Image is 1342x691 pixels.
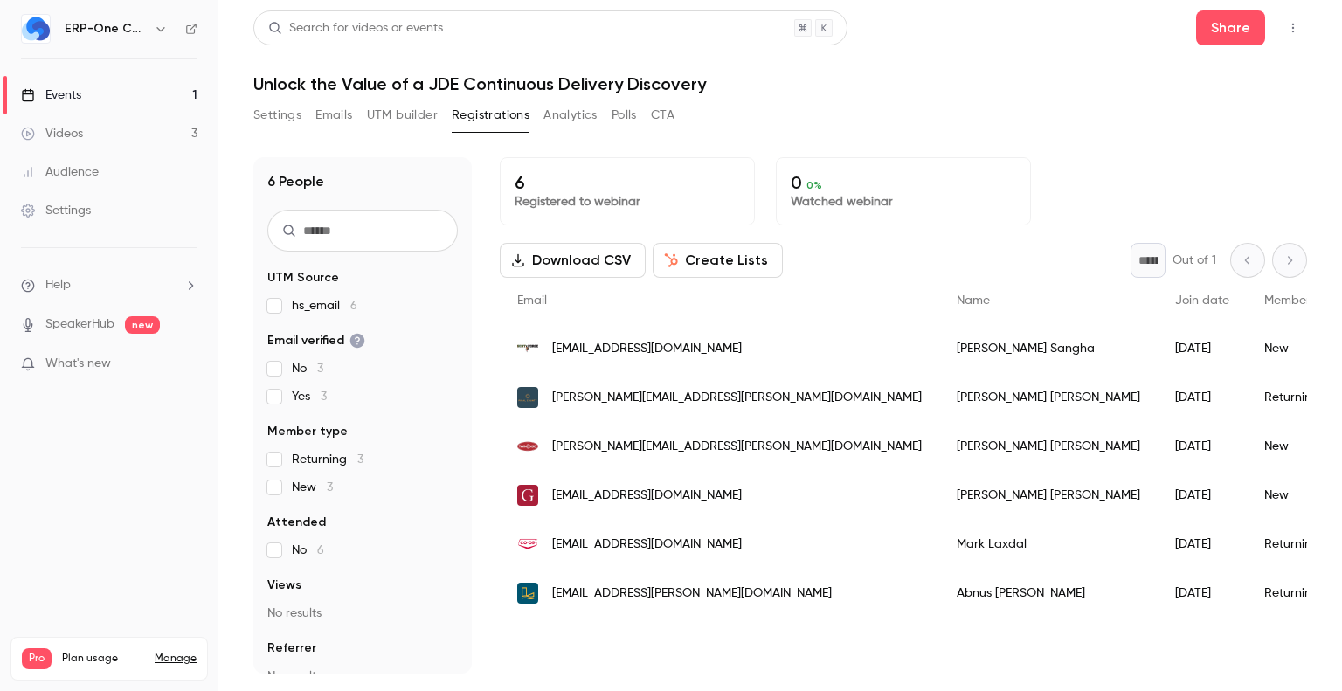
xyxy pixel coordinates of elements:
div: Settings [21,202,91,219]
span: Join date [1175,294,1229,307]
img: scotforge.com [517,338,538,359]
div: [DATE] [1158,471,1247,520]
div: [DATE] [1158,373,1247,422]
button: Create Lists [653,243,783,278]
span: 3 [357,453,363,466]
button: Emails [315,101,352,129]
img: pinal.gov [517,387,538,408]
span: What's new [45,355,111,373]
button: Polls [612,101,637,129]
span: UTM Source [267,269,339,287]
div: [PERSON_NAME] [PERSON_NAME] [939,471,1158,520]
div: Search for videos or events [268,19,443,38]
div: Abnus [PERSON_NAME] [939,569,1158,618]
p: 0 [791,172,1016,193]
p: No results [267,667,458,685]
span: [EMAIL_ADDRESS][DOMAIN_NAME] [552,487,742,505]
span: Member type [1264,294,1339,307]
h1: 6 People [267,171,324,192]
img: ERP-One Consulting Inc. [22,15,50,43]
button: UTM builder [367,101,438,129]
span: hs_email [292,297,357,314]
span: Attended [267,514,326,531]
p: Out of 1 [1173,252,1216,269]
span: Plan usage [62,652,144,666]
span: 3 [327,481,333,494]
a: Manage [155,652,197,666]
span: 3 [321,390,327,403]
img: twindisc.com [517,436,538,457]
span: 6 [350,300,357,312]
span: [PERSON_NAME][EMAIL_ADDRESS][PERSON_NAME][DOMAIN_NAME] [552,438,922,456]
span: No [292,360,323,377]
button: CTA [651,101,674,129]
span: New [292,479,333,496]
span: Referrer [267,639,316,657]
span: 6 [317,544,324,556]
span: Email [517,294,547,307]
button: Registrations [452,101,529,129]
button: Settings [253,101,301,129]
span: [PERSON_NAME][EMAIL_ADDRESS][PERSON_NAME][DOMAIN_NAME] [552,389,922,407]
span: Member type [267,423,348,440]
span: [EMAIL_ADDRESS][DOMAIN_NAME] [552,340,742,358]
img: lethbridge.ca [517,583,538,604]
img: fcl.crs [517,538,538,550]
span: Help [45,276,71,294]
span: [EMAIL_ADDRESS][DOMAIN_NAME] [552,536,742,554]
span: [EMAIL_ADDRESS][PERSON_NAME][DOMAIN_NAME] [552,584,832,603]
a: SpeakerHub [45,315,114,334]
div: Mark Laxdal [939,520,1158,569]
img: greatland.com [517,485,538,506]
h6: ERP-One Consulting Inc. [65,20,147,38]
span: Views [267,577,301,594]
p: 6 [515,172,740,193]
span: new [125,316,160,334]
div: [DATE] [1158,324,1247,373]
section: facet-groups [267,269,458,685]
li: help-dropdown-opener [21,276,197,294]
span: Returning [292,451,363,468]
div: [PERSON_NAME] Sangha [939,324,1158,373]
span: 3 [317,363,323,375]
span: Pro [22,648,52,669]
p: No results [267,605,458,622]
div: Videos [21,125,83,142]
div: [PERSON_NAME] [PERSON_NAME] [939,422,1158,471]
h1: Unlock the Value of a JDE Continuous Delivery Discovery [253,73,1307,94]
button: Analytics [543,101,598,129]
button: Share [1196,10,1265,45]
div: Events [21,86,81,104]
span: Email verified [267,332,365,349]
span: No [292,542,324,559]
div: [PERSON_NAME] [PERSON_NAME] [939,373,1158,422]
span: 0 % [806,179,822,191]
div: [DATE] [1158,422,1247,471]
button: Download CSV [500,243,646,278]
div: Audience [21,163,99,181]
span: Yes [292,388,327,405]
span: Name [957,294,990,307]
div: [DATE] [1158,569,1247,618]
p: Registered to webinar [515,193,740,211]
div: [DATE] [1158,520,1247,569]
p: Watched webinar [791,193,1016,211]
